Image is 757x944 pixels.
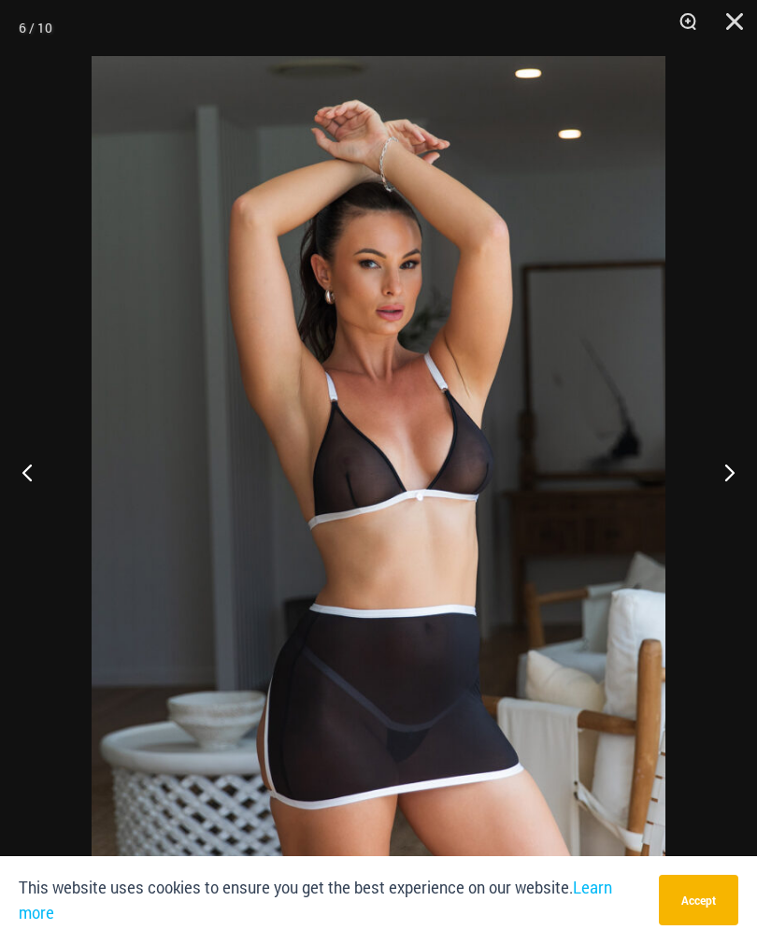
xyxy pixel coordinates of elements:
[687,425,757,519] button: Next
[19,875,645,925] p: This website uses cookies to ensure you get the best experience on our website.
[19,14,52,42] div: 6 / 10
[659,875,738,925] button: Accept
[19,878,612,923] a: Learn more
[92,56,665,917] img: Electric Illusion Noir 1521 Bra 611 Micro 5121 Skirt 02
